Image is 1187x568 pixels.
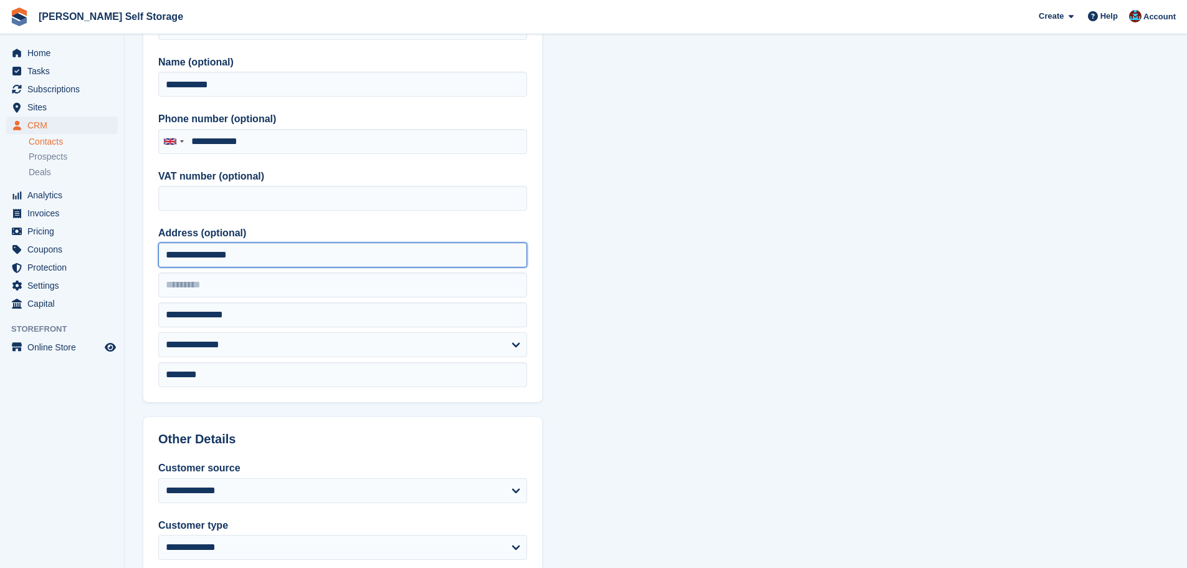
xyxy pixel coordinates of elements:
a: menu [6,295,118,312]
a: menu [6,339,118,356]
span: Sites [27,99,102,116]
span: Protection [27,259,102,276]
a: menu [6,80,118,98]
span: Subscriptions [27,80,102,98]
span: Prospects [29,151,67,163]
span: Online Store [27,339,102,356]
span: Pricing [27,223,102,240]
div: United Kingdom: +44 [159,130,188,153]
a: menu [6,241,118,258]
span: Storefront [11,323,124,335]
label: Name (optional) [158,55,527,70]
label: Customer type [158,518,527,533]
a: [PERSON_NAME] Self Storage [34,6,188,27]
span: Capital [27,295,102,312]
span: Account [1143,11,1176,23]
a: Preview store [103,340,118,355]
span: Invoices [27,205,102,222]
span: Tasks [27,62,102,80]
span: Settings [27,277,102,294]
img: stora-icon-8386f47178a22dfd0bd8f6a31ec36ba5ce8667c1dd55bd0f319d3a0aa187defe.svg [10,7,29,26]
a: menu [6,205,118,222]
span: Create [1039,10,1064,22]
h2: Other Details [158,432,527,446]
a: menu [6,117,118,134]
label: Phone number (optional) [158,112,527,127]
span: Deals [29,166,51,178]
span: Home [27,44,102,62]
a: menu [6,62,118,80]
img: Dev Yildirim [1129,10,1142,22]
a: menu [6,223,118,240]
span: Coupons [27,241,102,258]
label: Address (optional) [158,226,527,241]
a: menu [6,99,118,116]
label: Customer source [158,461,527,476]
a: menu [6,186,118,204]
a: Contacts [29,136,118,148]
a: Prospects [29,150,118,163]
span: Analytics [27,186,102,204]
a: Deals [29,166,118,179]
a: menu [6,277,118,294]
span: CRM [27,117,102,134]
a: menu [6,259,118,276]
span: Help [1100,10,1118,22]
a: menu [6,44,118,62]
label: VAT number (optional) [158,169,527,184]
